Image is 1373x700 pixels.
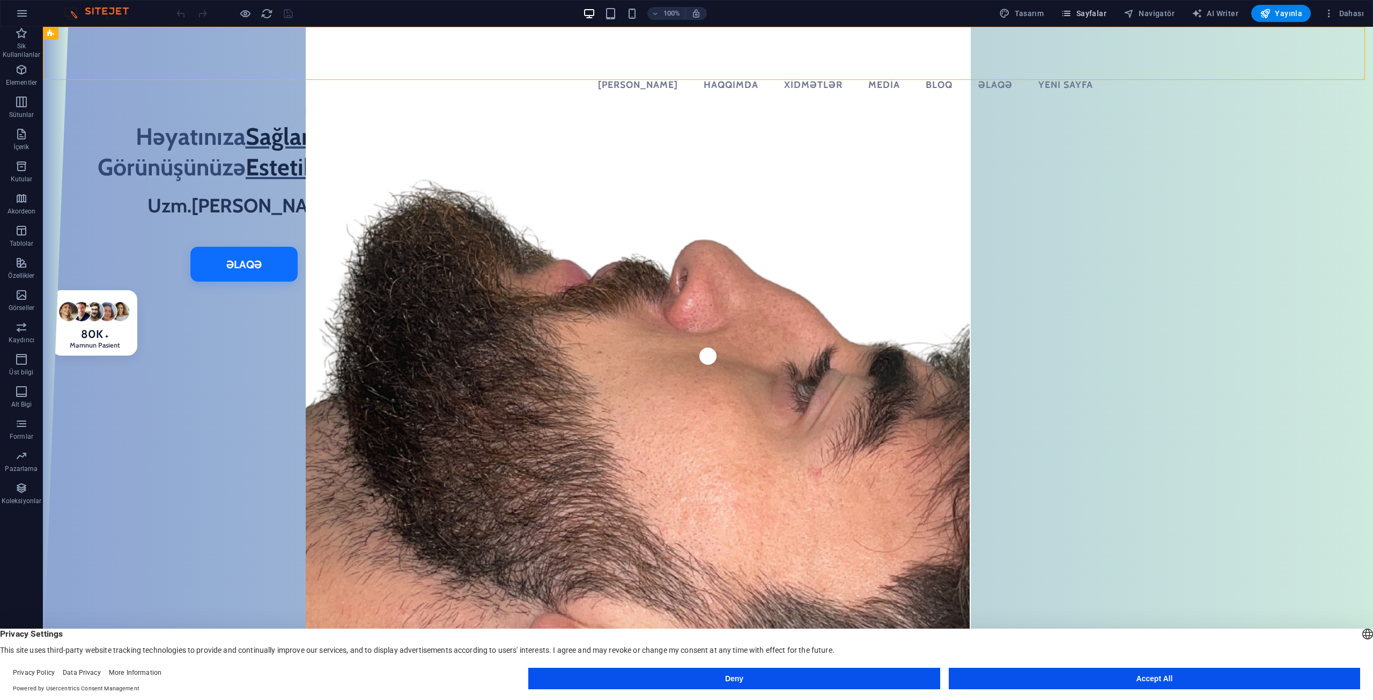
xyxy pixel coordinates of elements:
p: Formlar [10,432,33,441]
button: Tasarım [995,5,1048,22]
p: İçerik [13,143,29,151]
img: Editor Logo [62,7,142,20]
p: Görseller [9,304,34,312]
p: Özellikler [8,271,34,280]
i: Yeniden boyutlandırmada yakınlaştırma düzeyini seçilen cihaza uyacak şekilde otomatik olarak ayarla. [691,9,701,18]
span: Tasarım [999,8,1044,19]
button: Dahası [1319,5,1368,22]
span: Yayınla [1260,8,1302,19]
button: Yayınla [1251,5,1311,22]
p: Tablolar [10,239,34,248]
p: Pazarlama [5,465,38,473]
span: Sayfalar [1061,8,1106,19]
button: Ön izleme modundan çıkıp düzenlemeye devam etmek için buraya tıklayın [239,7,252,20]
span: AI Writer [1192,8,1238,19]
button: 100% [647,7,685,20]
p: Koleksiyonlar [2,497,41,505]
p: Alt Bigi [11,400,32,409]
button: AI Writer [1187,5,1243,22]
i: Sayfayı yeniden yükleyin [261,8,273,20]
h6: 100% [663,7,681,20]
p: Akordeon [8,207,36,216]
p: Üst bilgi [9,368,33,377]
p: Elementler [6,78,37,87]
span: Navigatör [1124,8,1175,19]
p: Kutular [11,175,33,183]
button: Navigatör [1119,5,1179,22]
button: reload [260,7,273,20]
p: Sütunlar [9,110,34,119]
button: Sayfalar [1057,5,1111,22]
span: Dahası [1324,8,1364,19]
p: Kaydırıcı [9,336,34,344]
